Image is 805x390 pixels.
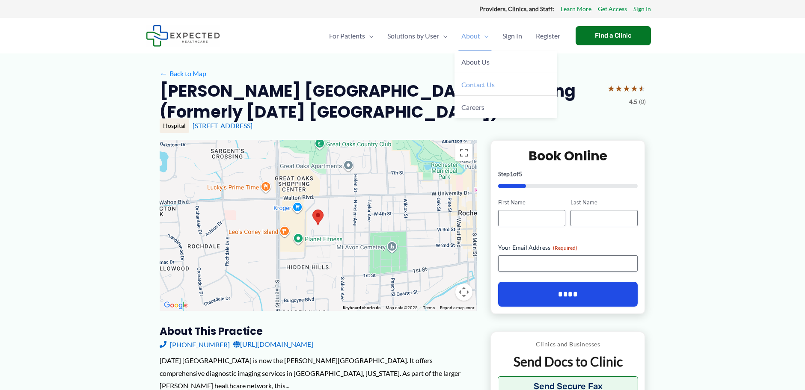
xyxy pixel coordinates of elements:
img: Google [162,300,190,311]
span: Register [536,21,560,51]
p: Clinics and Businesses [498,339,639,350]
span: Map data ©2025 [386,305,418,310]
span: ★ [623,80,630,96]
a: [PHONE_NUMBER] [160,338,230,351]
h2: Book Online [498,148,638,164]
span: 5 [519,170,522,177]
span: (0) [639,96,646,107]
a: Find a Clinic [576,26,651,45]
a: Sign In [633,3,651,15]
span: (Required) [553,245,577,251]
a: AboutMenu Toggle [454,21,496,51]
a: Open this area in Google Maps (opens a new window) [162,300,190,311]
span: Sign In [502,21,522,51]
p: Step of [498,171,638,177]
a: Get Access [598,3,627,15]
span: Menu Toggle [439,21,448,51]
h2: [PERSON_NAME] [GEOGRAPHIC_DATA] – Imaging (Formerly [DATE] [GEOGRAPHIC_DATA]) [160,80,600,123]
a: Contact Us [454,73,557,96]
nav: Primary Site Navigation [322,21,567,51]
span: 4.5 [629,96,637,107]
button: Map camera controls [455,284,472,301]
a: [URL][DOMAIN_NAME] [233,338,313,351]
a: Careers [454,96,557,118]
a: For PatientsMenu Toggle [322,21,380,51]
a: Learn More [561,3,591,15]
span: ← [160,69,168,77]
label: Your Email Address [498,243,638,252]
img: Expected Healthcare Logo - side, dark font, small [146,25,220,47]
span: About Us [461,58,490,66]
h3: About this practice [160,325,477,338]
span: ★ [638,80,646,96]
span: ★ [607,80,615,96]
a: Register [529,21,567,51]
a: Sign In [496,21,529,51]
p: Send Docs to Clinic [498,353,639,370]
a: About Us [454,51,557,74]
a: Terms [423,305,435,310]
span: ★ [615,80,623,96]
label: First Name [498,198,565,207]
span: For Patients [329,21,365,51]
a: Solutions by UserMenu Toggle [380,21,454,51]
a: [STREET_ADDRESS] [193,121,252,130]
span: ★ [630,80,638,96]
button: Toggle fullscreen view [455,144,472,161]
span: 1 [510,170,513,177]
div: Hospital [160,118,189,133]
span: Menu Toggle [480,21,489,51]
span: Careers [461,103,484,111]
a: ←Back to Map [160,67,206,80]
strong: Providers, Clinics, and Staff: [479,5,554,12]
span: About [461,21,480,51]
span: Contact Us [461,80,495,89]
a: Report a map error [440,305,474,310]
span: Menu Toggle [365,21,374,51]
label: Last Name [570,198,638,207]
button: Keyboard shortcuts [343,305,380,311]
span: Solutions by User [387,21,439,51]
